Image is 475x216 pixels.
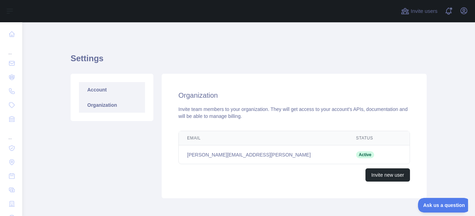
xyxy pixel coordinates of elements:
[79,82,145,97] a: Account
[178,106,410,120] div: Invite team members to your organization. They will get access to your account's APIs, documentat...
[365,168,410,182] button: Invite new user
[71,53,427,70] h1: Settings
[179,131,348,145] th: Email
[348,131,389,145] th: Status
[178,90,410,100] h2: Organization
[411,7,437,15] span: Invite users
[400,6,439,17] button: Invite users
[79,97,145,113] a: Organization
[356,151,374,158] span: Active
[6,127,17,141] div: ...
[6,42,17,56] div: ...
[418,198,468,213] iframe: Help Scout Beacon - Open
[179,145,348,164] td: [PERSON_NAME][EMAIL_ADDRESS][PERSON_NAME]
